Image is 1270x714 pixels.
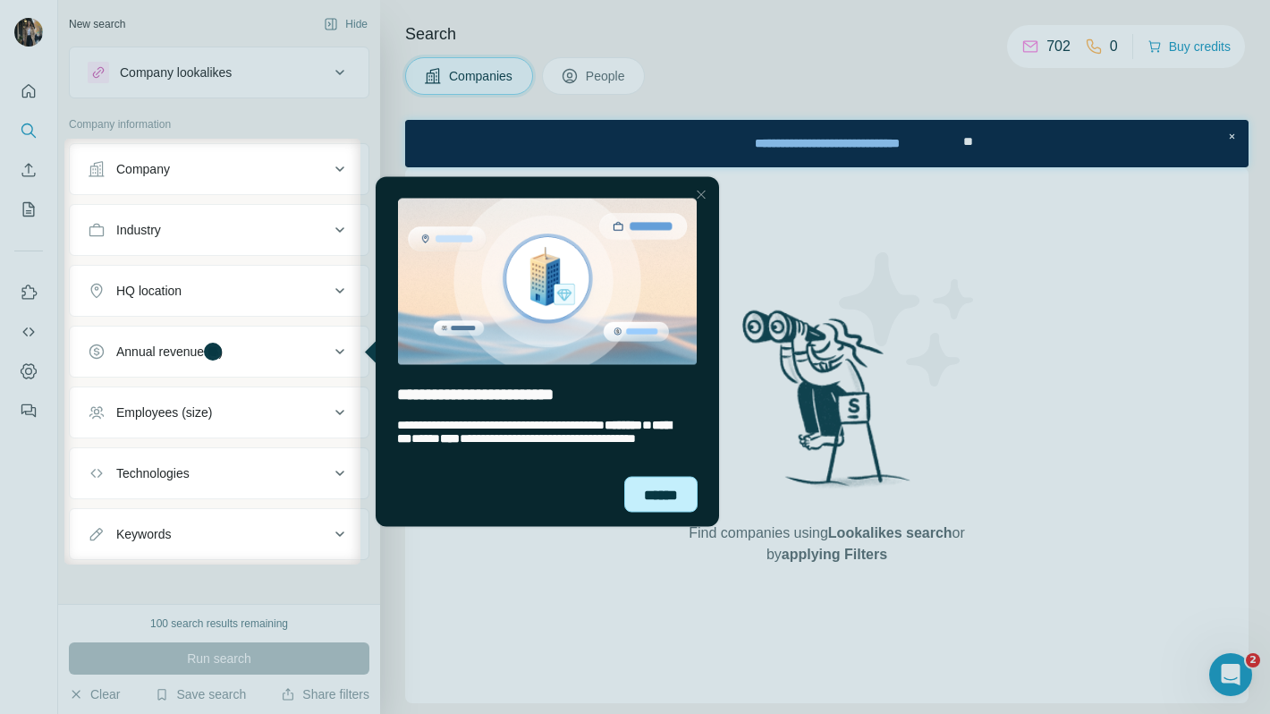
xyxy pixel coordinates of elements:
[116,282,182,300] div: HQ location
[70,452,368,495] button: Technologies
[70,208,368,251] button: Industry
[817,7,835,25] div: Close Step
[299,4,545,43] div: Watch our October Product update
[116,404,212,421] div: Employees (size)
[70,148,368,191] button: Company
[70,391,368,434] button: Employees (size)
[116,464,190,482] div: Technologies
[360,174,723,531] iframe: Tooltip
[116,343,223,361] div: Annual revenue ($)
[70,330,368,373] button: Annual revenue ($)
[70,269,368,312] button: HQ location
[116,160,170,178] div: Company
[70,513,368,556] button: Keywords
[116,525,171,543] div: Keywords
[116,221,161,239] div: Industry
